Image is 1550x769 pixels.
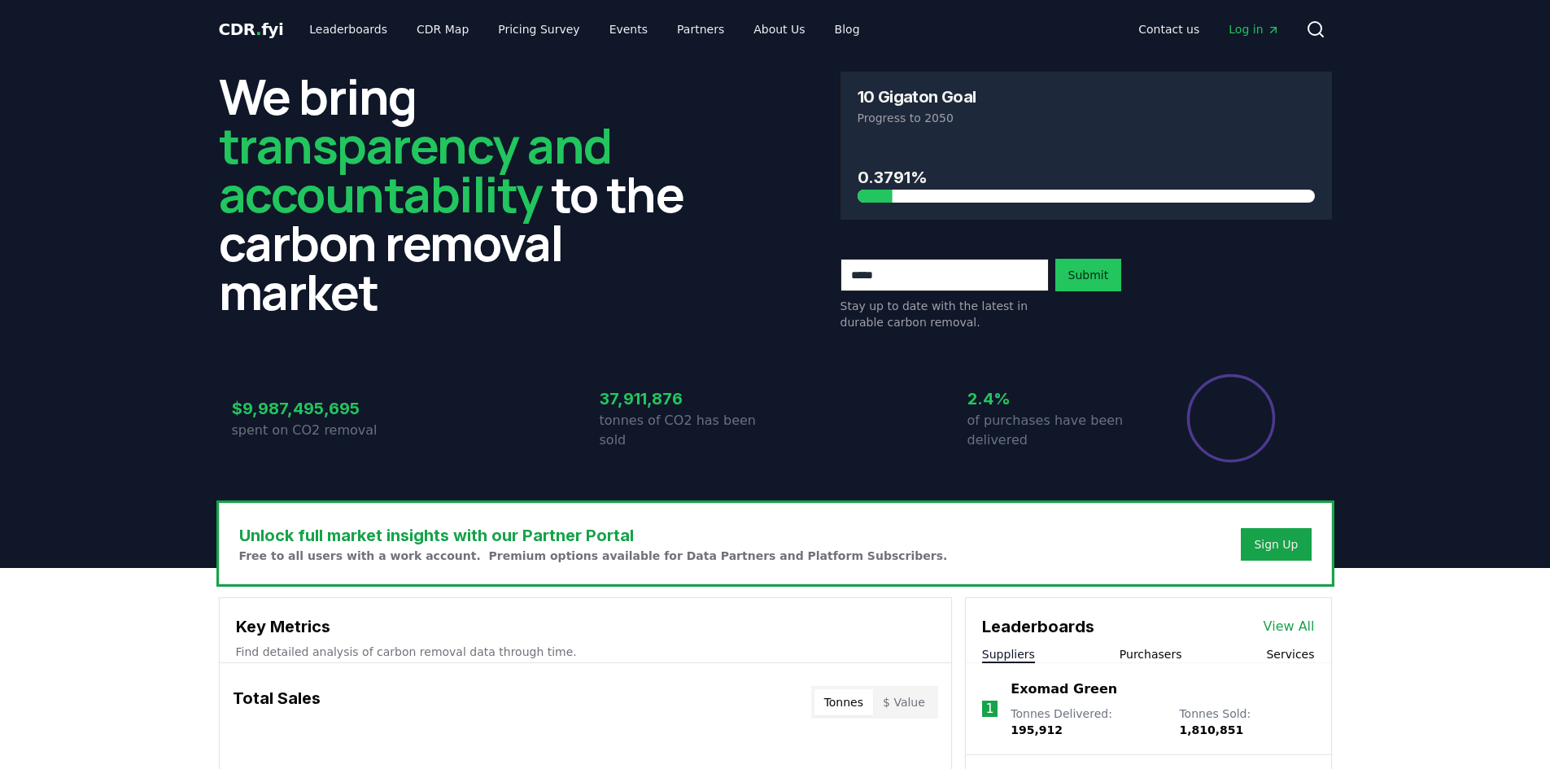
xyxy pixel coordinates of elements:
h3: $9,987,495,695 [232,396,408,421]
a: Exomad Green [1011,679,1117,699]
p: spent on CO2 removal [232,421,408,440]
button: Purchasers [1120,646,1182,662]
a: View All [1264,617,1315,636]
span: 1,810,851 [1179,723,1243,736]
a: Log in [1216,15,1292,44]
p: of purchases have been delivered [967,411,1143,450]
h3: 0.3791% [858,165,1315,190]
button: $ Value [873,689,935,715]
span: . [255,20,261,39]
p: Free to all users with a work account. Premium options available for Data Partners and Platform S... [239,548,948,564]
span: transparency and accountability [219,111,612,227]
nav: Main [296,15,872,44]
a: About Us [740,15,818,44]
h3: Leaderboards [982,614,1094,639]
p: Tonnes Delivered : [1011,706,1163,738]
a: Partners [664,15,737,44]
h3: Total Sales [233,686,321,719]
button: Suppliers [982,646,1035,662]
h3: Key Metrics [236,614,935,639]
p: Find detailed analysis of carbon removal data through time. [236,644,935,660]
a: Leaderboards [296,15,400,44]
h2: We bring to the carbon removal market [219,72,710,316]
span: 195,912 [1011,723,1063,736]
h3: Unlock full market insights with our Partner Portal [239,523,948,548]
a: CDR.fyi [219,18,284,41]
a: Sign Up [1254,536,1298,553]
span: Log in [1229,21,1279,37]
a: CDR Map [404,15,482,44]
div: Percentage of sales delivered [1185,373,1277,464]
button: Sign Up [1241,528,1311,561]
button: Tonnes [814,689,873,715]
a: Pricing Survey [485,15,592,44]
span: CDR fyi [219,20,284,39]
h3: 37,911,876 [600,387,775,411]
a: Events [596,15,661,44]
h3: 10 Gigaton Goal [858,89,976,105]
h3: 2.4% [967,387,1143,411]
nav: Main [1125,15,1292,44]
button: Services [1266,646,1314,662]
p: Tonnes Sold : [1179,706,1314,738]
p: Progress to 2050 [858,110,1315,126]
p: Stay up to date with the latest in durable carbon removal. [840,298,1049,330]
p: tonnes of CO2 has been sold [600,411,775,450]
p: 1 [985,699,993,719]
button: Submit [1055,259,1122,291]
a: Contact us [1125,15,1212,44]
a: Blog [822,15,873,44]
